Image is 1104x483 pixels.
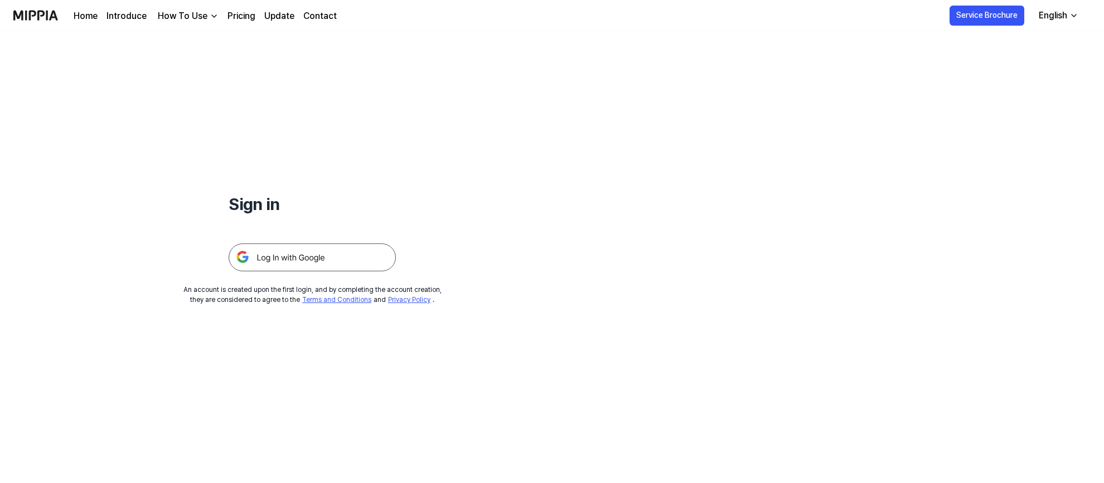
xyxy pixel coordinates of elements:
[229,192,396,217] h1: Sign in
[74,9,98,23] a: Home
[950,6,1024,26] button: Service Brochure
[156,9,210,23] div: How To Use
[227,9,255,23] a: Pricing
[264,9,294,23] a: Update
[1030,4,1085,27] button: English
[156,9,219,23] button: How To Use
[229,243,396,271] img: 구글 로그인 버튼
[302,296,371,304] a: Terms and Conditions
[303,9,337,23] a: Contact
[1037,9,1069,22] div: English
[106,9,147,23] a: Introduce
[210,12,219,21] img: down
[388,296,430,304] a: Privacy Policy
[183,285,442,305] div: An account is created upon the first login, and by completing the account creation, they are cons...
